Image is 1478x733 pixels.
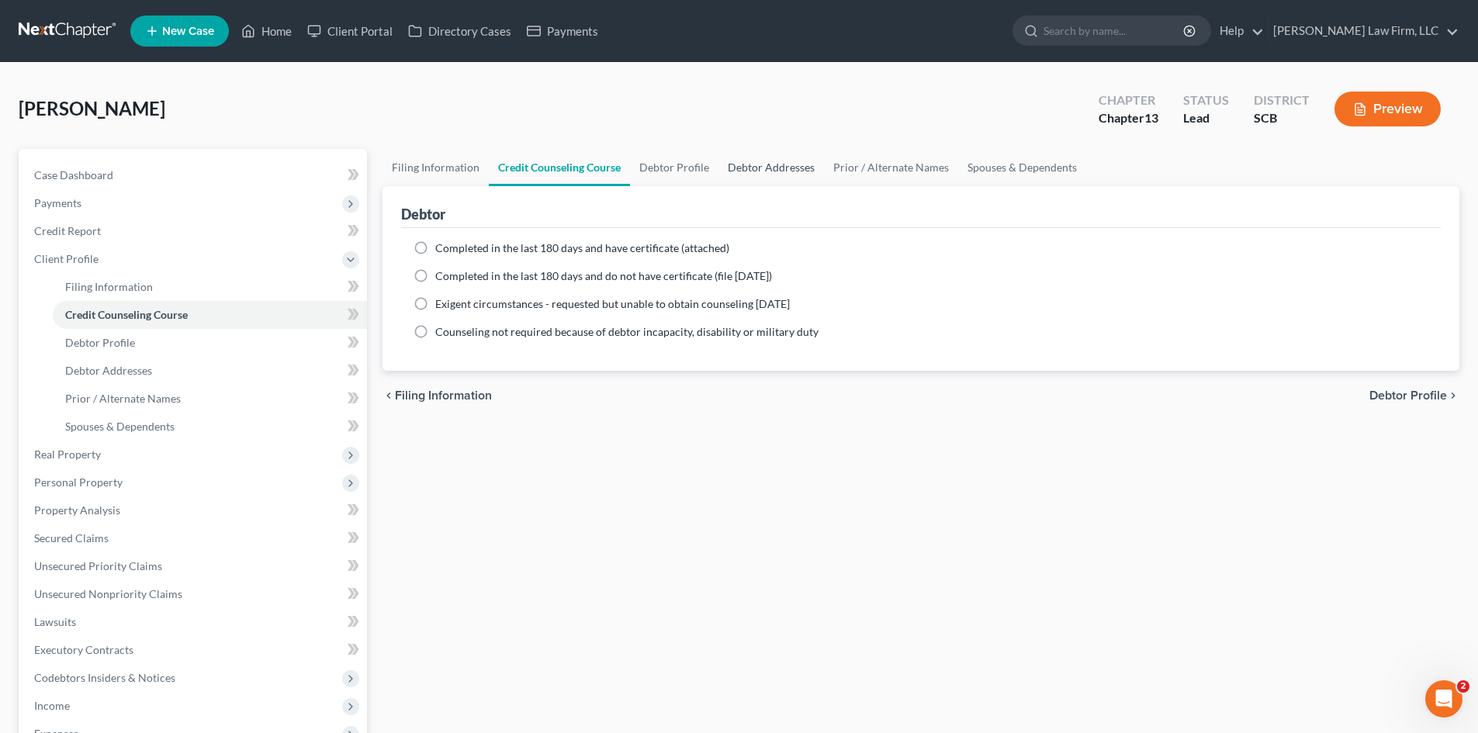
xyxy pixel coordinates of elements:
[34,587,182,600] span: Unsecured Nonpriority Claims
[65,392,181,405] span: Prior / Alternate Names
[34,448,101,461] span: Real Property
[65,420,175,433] span: Spouses & Dependents
[65,280,153,293] span: Filing Information
[1099,109,1158,127] div: Chapter
[34,559,162,572] span: Unsecured Priority Claims
[19,97,165,119] span: [PERSON_NAME]
[234,17,299,45] a: Home
[162,26,214,37] span: New Case
[382,389,492,402] button: chevron_left Filing Information
[34,224,101,237] span: Credit Report
[1254,109,1310,127] div: SCB
[34,671,175,684] span: Codebtors Insiders & Notices
[22,580,367,608] a: Unsecured Nonpriority Claims
[1183,92,1229,109] div: Status
[22,552,367,580] a: Unsecured Priority Claims
[718,149,824,186] a: Debtor Addresses
[65,308,188,321] span: Credit Counseling Course
[958,149,1086,186] a: Spouses & Dependents
[65,364,152,377] span: Debtor Addresses
[382,149,489,186] a: Filing Information
[34,503,120,517] span: Property Analysis
[34,475,123,489] span: Personal Property
[34,615,76,628] span: Lawsuits
[435,269,772,282] span: Completed in the last 180 days and do not have certificate (file [DATE])
[382,389,395,402] i: chevron_left
[400,17,519,45] a: Directory Cases
[401,205,445,223] div: Debtor
[489,149,630,186] a: Credit Counseling Course
[22,636,367,664] a: Executory Contracts
[34,196,81,209] span: Payments
[22,217,367,245] a: Credit Report
[1334,92,1441,126] button: Preview
[1369,389,1447,402] span: Debtor Profile
[34,252,99,265] span: Client Profile
[1457,680,1469,693] span: 2
[22,524,367,552] a: Secured Claims
[1425,680,1462,717] iframe: Intercom live chat
[1144,110,1158,125] span: 13
[824,149,958,186] a: Prior / Alternate Names
[65,336,135,349] span: Debtor Profile
[395,389,492,402] span: Filing Information
[53,273,367,301] a: Filing Information
[519,17,606,45] a: Payments
[1212,17,1264,45] a: Help
[1265,17,1459,45] a: [PERSON_NAME] Law Firm, LLC
[1447,389,1459,402] i: chevron_right
[1099,92,1158,109] div: Chapter
[1369,389,1459,402] button: Debtor Profile chevron_right
[53,301,367,329] a: Credit Counseling Course
[435,325,819,338] span: Counseling not required because of debtor incapacity, disability or military duty
[53,329,367,357] a: Debtor Profile
[22,496,367,524] a: Property Analysis
[22,608,367,636] a: Lawsuits
[34,531,109,545] span: Secured Claims
[53,385,367,413] a: Prior / Alternate Names
[435,241,729,254] span: Completed in the last 180 days and have certificate (attached)
[53,413,367,441] a: Spouses & Dependents
[34,643,133,656] span: Executory Contracts
[22,161,367,189] a: Case Dashboard
[435,297,790,310] span: Exigent circumstances - requested but unable to obtain counseling [DATE]
[1044,16,1186,45] input: Search by name...
[53,357,367,385] a: Debtor Addresses
[299,17,400,45] a: Client Portal
[34,168,113,182] span: Case Dashboard
[1183,109,1229,127] div: Lead
[630,149,718,186] a: Debtor Profile
[34,699,70,712] span: Income
[1254,92,1310,109] div: District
